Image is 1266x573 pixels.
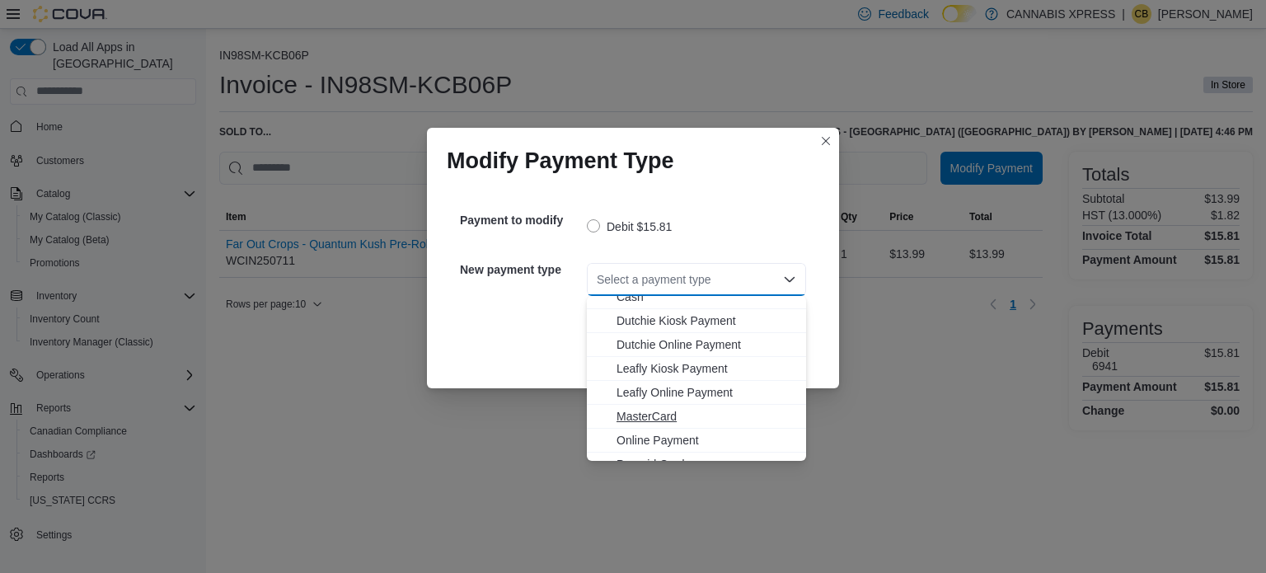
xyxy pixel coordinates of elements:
h1: Modify Payment Type [447,148,674,174]
button: Online Payment [587,429,806,453]
button: Close list of options [783,273,796,286]
button: Leafly Kiosk Payment [587,357,806,381]
span: Dutchie Online Payment [617,336,796,353]
span: Cash [617,289,796,305]
button: Dutchie Online Payment [587,333,806,357]
h5: Payment to modify [460,204,584,237]
button: MasterCard [587,405,806,429]
button: Closes this modal window [816,131,836,151]
span: Online Payment [617,432,796,449]
span: Dutchie Kiosk Payment [617,312,796,329]
input: Accessible screen reader label [597,270,598,289]
span: Prepaid Card [617,456,796,472]
div: Choose from the following options [587,214,806,524]
span: MasterCard [617,408,796,425]
label: Debit $15.81 [587,217,672,237]
button: Cash [587,285,806,309]
button: Prepaid Card [587,453,806,477]
button: Dutchie Kiosk Payment [587,309,806,333]
button: Leafly Online Payment [587,381,806,405]
h5: New payment type [460,253,584,286]
span: Leafly Kiosk Payment [617,360,796,377]
span: Leafly Online Payment [617,384,796,401]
